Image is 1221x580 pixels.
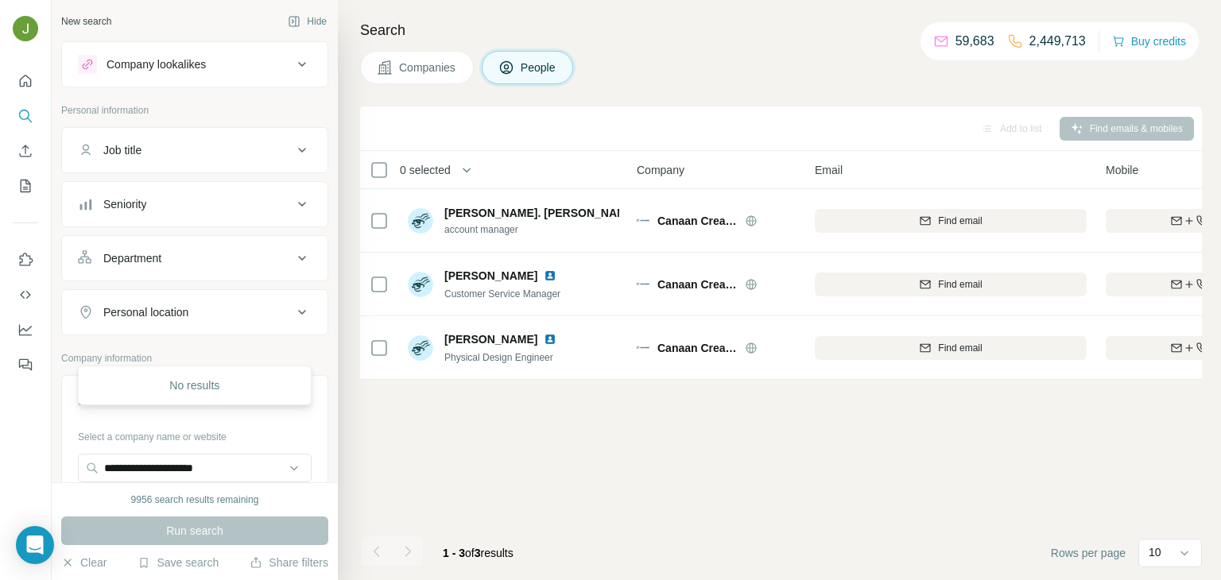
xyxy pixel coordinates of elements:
img: Logo of Canaan Creative [637,219,649,222]
img: LinkedIn logo [544,269,556,282]
button: Company lookalikes [62,45,328,83]
span: Find email [938,277,982,292]
h4: Search [360,19,1202,41]
div: Select a company name or website [78,423,312,444]
button: Buy credits [1112,30,1186,52]
button: Find email [815,336,1087,360]
span: Mobile [1106,162,1138,178]
span: [PERSON_NAME]. [PERSON_NAME] [444,205,638,221]
button: Dashboard [13,315,38,344]
button: Quick start [13,67,38,95]
button: Use Surfe API [13,280,38,309]
span: Rows per page [1051,545,1126,561]
img: LinkedIn logo [544,333,556,346]
button: Find email [815,273,1087,296]
span: 3 [475,547,481,559]
img: Avatar [408,208,433,234]
span: account manager [444,222,619,237]
img: Avatar [13,16,38,41]
div: 9956 search results remaining [131,493,259,507]
p: Personal information [61,103,328,118]
p: 59,683 [955,32,994,51]
img: Avatar [408,335,433,361]
button: Enrich CSV [13,137,38,165]
button: Job title [62,131,328,169]
button: Find email [815,209,1087,233]
button: Personal location [62,293,328,331]
button: Save search [138,555,219,570]
button: Hide [277,10,338,33]
span: 1 - 3 [443,547,465,559]
p: 2,449,713 [1029,32,1086,51]
span: results [443,547,514,559]
button: My lists [13,172,38,200]
div: No results [82,369,308,401]
span: Canaan Creative [657,276,737,292]
button: Use Surfe on LinkedIn [13,246,38,274]
span: 0 selected [400,162,451,178]
span: [PERSON_NAME] [444,268,537,284]
span: People [521,60,557,75]
button: Company [62,379,328,423]
p: 10 [1149,544,1161,560]
button: Search [13,102,38,130]
button: Department [62,239,328,277]
span: Email [815,162,843,178]
img: Logo of Canaan Creative [637,346,649,350]
div: Personal location [103,304,188,320]
button: Clear [61,555,107,570]
div: Open Intercom Messenger [16,526,54,564]
span: Canaan Creative [657,213,737,229]
span: Companies [399,60,457,75]
div: Job title [103,142,141,158]
img: Logo of Canaan Creative [637,283,649,286]
span: Find email [938,341,982,355]
span: Canaan Creative [657,340,737,356]
span: Physical Design Engineer [444,352,553,363]
div: Department [103,250,161,266]
button: Seniority [62,185,328,223]
div: New search [61,14,111,29]
div: Company lookalikes [107,56,206,72]
img: Avatar [408,272,433,297]
span: Find email [938,214,982,228]
span: Company [637,162,684,178]
button: Share filters [250,555,328,570]
span: Customer Service Manager [444,288,560,300]
span: of [465,547,475,559]
span: [PERSON_NAME] [444,331,537,347]
p: Company information [61,351,328,365]
button: Feedback [13,350,38,379]
div: Seniority [103,196,146,212]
